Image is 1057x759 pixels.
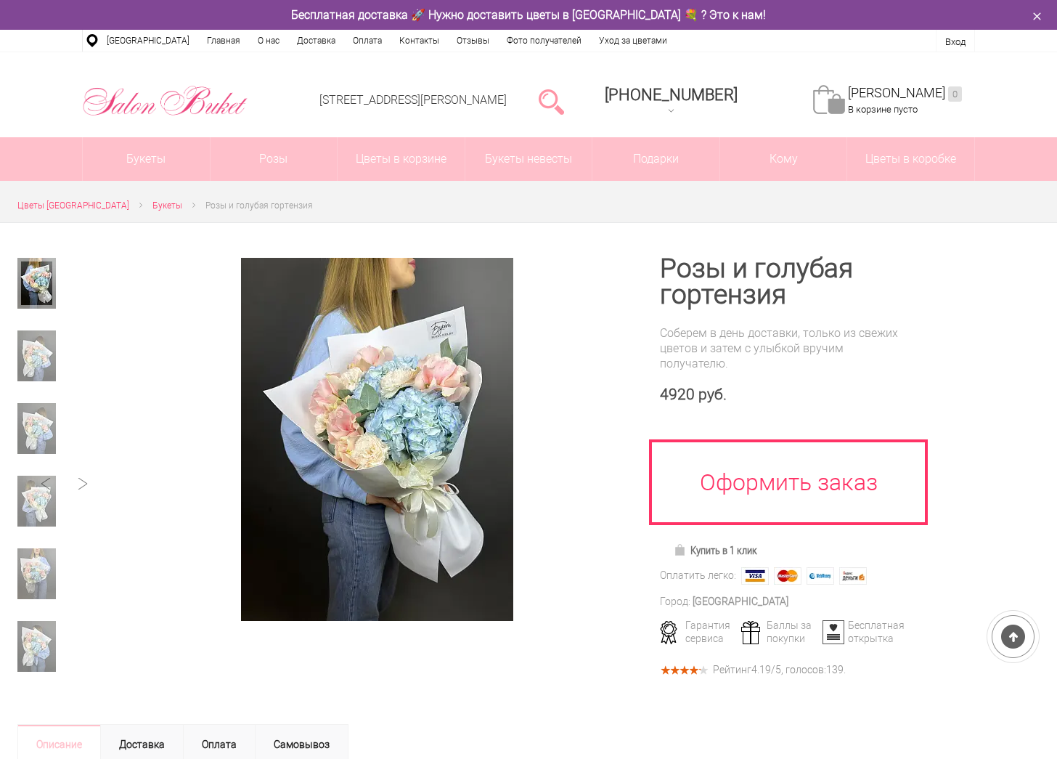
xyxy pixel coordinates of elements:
a: Оплата [344,30,391,52]
a: Цветы [GEOGRAPHIC_DATA] [17,198,129,214]
img: Купить в 1 клик [674,544,690,556]
div: Баллы за покупки [736,619,820,645]
div: Рейтинг /5, голосов: . [713,666,846,674]
a: Розы [211,137,338,181]
a: [STREET_ADDRESS][PERSON_NAME] [319,93,507,107]
a: Оформить заказ [649,439,928,525]
a: Вход [945,36,966,47]
img: Розы и голубая гортензия [241,258,513,621]
img: Яндекс Деньги [839,567,867,585]
span: 139 [826,664,844,675]
a: Увеличить [128,258,625,621]
div: Бесплатная доставка 🚀 Нужно доставить цветы в [GEOGRAPHIC_DATA] 💐 ? Это к нам! [71,7,986,23]
a: [GEOGRAPHIC_DATA] [98,30,198,52]
img: Webmoney [807,567,834,585]
a: О нас [249,30,288,52]
a: [PERSON_NAME] [848,85,962,102]
a: Фото получателей [498,30,590,52]
div: [GEOGRAPHIC_DATA] [693,594,788,609]
div: Бесплатная открытка [817,619,901,645]
a: Главная [198,30,249,52]
span: Цветы [GEOGRAPHIC_DATA] [17,200,129,211]
span: Кому [720,137,847,181]
a: Уход за цветами [590,30,676,52]
img: MasterCard [774,567,801,585]
a: Купить в 1 клик [667,540,764,561]
a: [PHONE_NUMBER] [596,81,746,122]
a: Букеты [152,198,182,214]
div: Гарантия сервиса [655,619,738,645]
a: Букеты [83,137,210,181]
a: Доставка [288,30,344,52]
a: Отзывы [448,30,498,52]
div: 4920 руб. [660,386,910,404]
div: Оплатить легко: [660,568,736,583]
a: Букеты невесты [465,137,592,181]
span: 4.19 [751,664,771,675]
a: Подарки [592,137,719,181]
img: Visa [741,567,769,585]
a: Цветы в корзине [338,137,465,181]
span: Розы и голубая гортензия [205,200,313,211]
img: Цветы Нижний Новгород [82,82,248,120]
div: Город: [660,594,690,609]
a: Контакты [391,30,448,52]
ins: 0 [948,86,962,102]
span: В корзине пусто [848,104,918,115]
div: Соберем в день доставки, только из свежих цветов и затем с улыбкой вручим получателю. [660,325,910,371]
span: [PHONE_NUMBER] [605,86,738,104]
h1: Розы и голубая гортензия [660,256,910,308]
a: Цветы в коробке [847,137,974,181]
span: Букеты [152,200,182,211]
